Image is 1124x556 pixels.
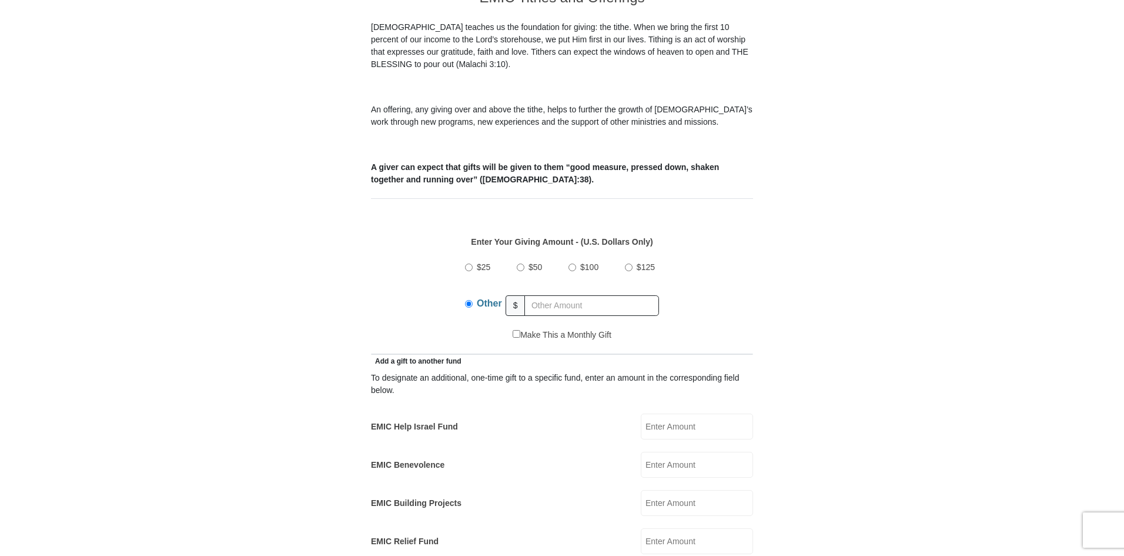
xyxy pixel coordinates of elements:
strong: Enter Your Giving Amount - (U.S. Dollars Only) [471,237,653,247]
p: An offering, any giving over and above the tithe, helps to further the growth of [DEMOGRAPHIC_DAT... [371,104,753,128]
p: [DEMOGRAPHIC_DATA] teaches us the foundation for giving: the tithe. When we bring the first 10 pe... [371,21,753,71]
label: EMIC Building Projects [371,497,461,510]
span: $ [506,295,526,316]
label: EMIC Relief Fund [371,535,439,548]
span: $125 [637,262,655,272]
input: Other Amount [524,295,659,316]
label: EMIC Help Israel Fund [371,421,458,433]
span: $25 [477,262,490,272]
span: Other [477,298,502,308]
span: Add a gift to another fund [371,357,461,365]
input: Enter Amount [641,414,753,440]
label: Make This a Monthly Gift [513,329,611,341]
b: A giver can expect that gifts will be given to them “good measure, pressed down, shaken together ... [371,162,719,184]
label: EMIC Benevolence [371,459,444,471]
input: Make This a Monthly Gift [513,330,520,338]
span: $50 [528,262,542,272]
div: To designate an additional, one-time gift to a specific fund, enter an amount in the correspondin... [371,372,753,397]
input: Enter Amount [641,490,753,516]
input: Enter Amount [641,528,753,554]
span: $100 [580,262,598,272]
input: Enter Amount [641,452,753,478]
